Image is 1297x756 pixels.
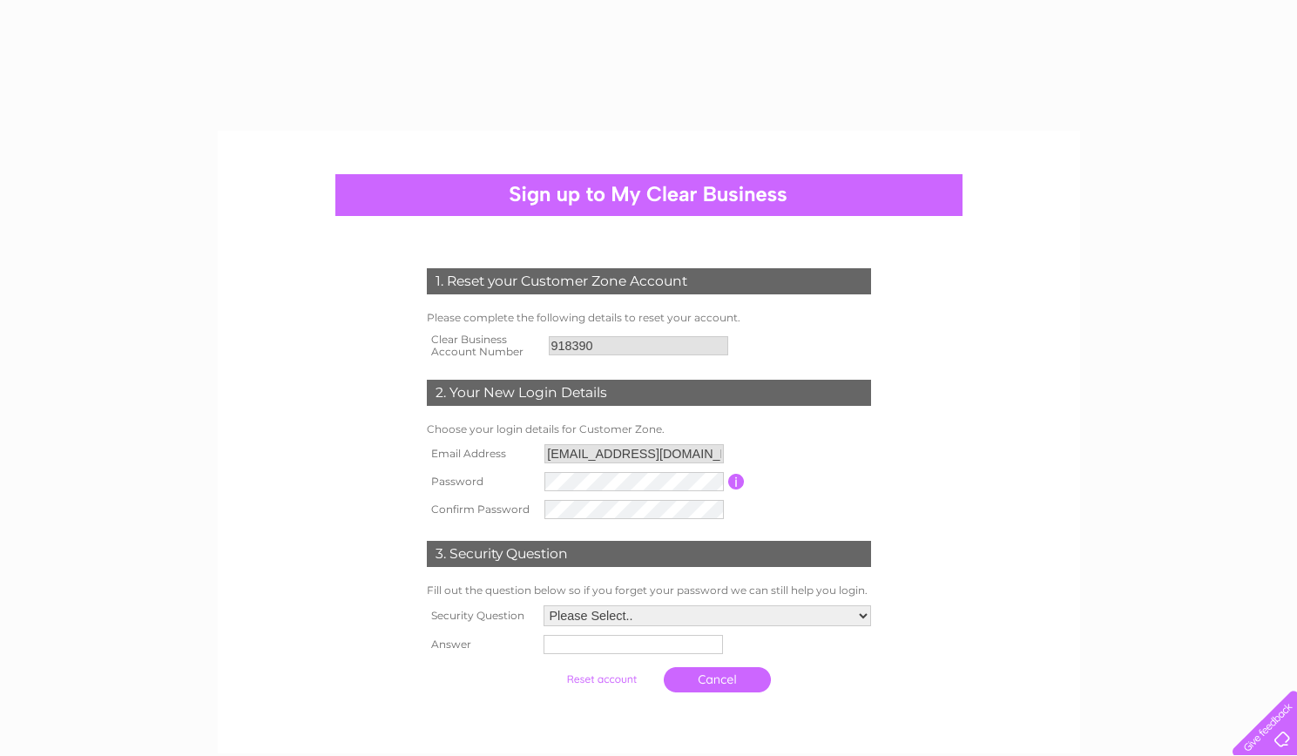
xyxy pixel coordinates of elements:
th: Answer [422,631,539,658]
th: Email Address [422,440,541,468]
a: Cancel [664,667,771,692]
th: Password [422,468,541,496]
th: Clear Business Account Number [422,328,544,363]
td: Choose your login details for Customer Zone. [422,419,875,440]
th: Security Question [422,601,539,631]
div: 2. Your New Login Details [427,380,871,406]
td: Fill out the question below so if you forget your password we can still help you login. [422,580,875,601]
div: 3. Security Question [427,541,871,567]
input: Information [728,474,745,489]
th: Confirm Password [422,496,541,523]
td: Please complete the following details to reset your account. [422,307,875,328]
div: 1. Reset your Customer Zone Account [427,268,871,294]
input: Submit [548,667,655,692]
